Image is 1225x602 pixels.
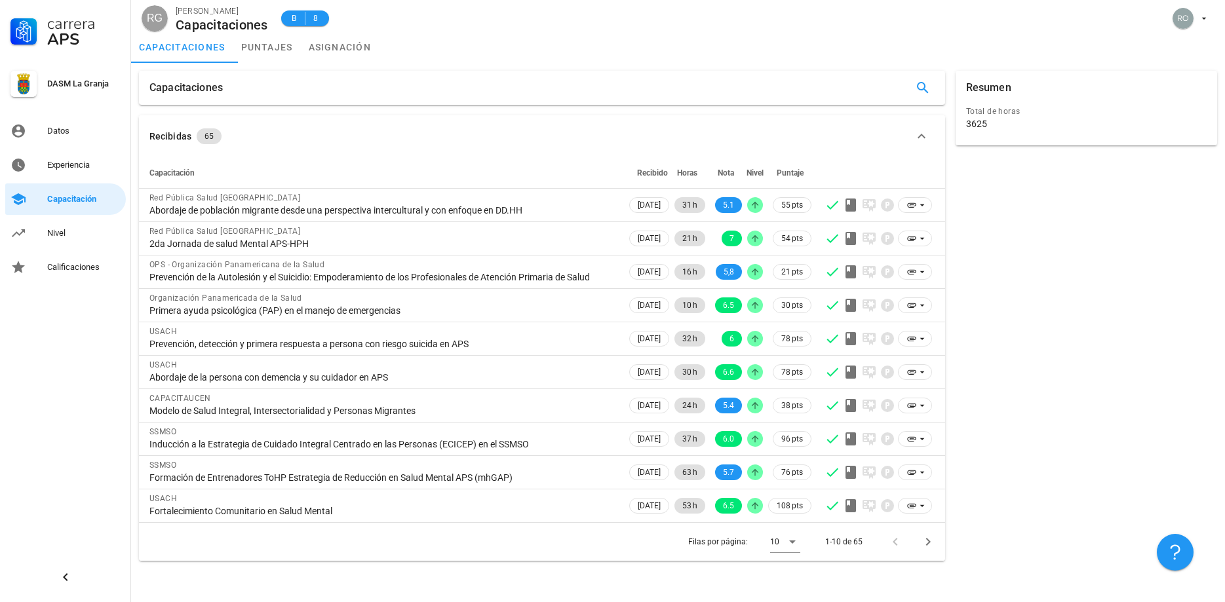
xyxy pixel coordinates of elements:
div: Fortalecimiento Comunitario en Salud Mental [149,505,616,517]
span: [DATE] [638,265,661,279]
button: Página siguiente [916,530,940,554]
th: Nota [708,157,745,189]
a: Nivel [5,217,126,249]
span: 78 pts [781,332,803,345]
span: Horas [677,168,697,178]
a: Datos [5,115,126,147]
th: Nivel [745,157,766,189]
span: USACH [149,327,177,336]
div: Resumen [966,71,1011,105]
span: 24 h [682,398,697,413]
span: 16 h [682,264,697,280]
div: Experiencia [47,160,121,170]
div: 10 [770,536,779,548]
span: 21 h [682,231,697,246]
div: Prevención de la Autolesión y el Suicidio: Empoderamiento de los Profesionales de Atención Primar... [149,271,616,283]
span: Red Pública Salud [GEOGRAPHIC_DATA] [149,193,300,202]
div: Abordaje de población migrante desde una perspectiva intercultural y con enfoque en DD.HH [149,204,616,216]
a: Calificaciones [5,252,126,283]
th: Capacitación [139,157,627,189]
span: 37 h [682,431,697,447]
span: [DATE] [638,331,661,346]
div: 2da Jornada de salud Mental APS-HPH [149,238,616,250]
div: Modelo de Salud Integral, Intersectorialidad y Personas Migrantes [149,405,616,417]
span: Nivel [747,168,764,178]
a: puntajes [233,31,301,63]
div: 10Filas por página: [770,531,800,552]
div: APS [47,31,121,47]
span: B [289,12,300,25]
span: 65 [204,128,214,144]
span: 32 h [682,331,697,347]
span: [DATE] [638,432,661,446]
div: Capacitaciones [176,18,268,32]
span: USACH [149,360,177,369]
span: [DATE] [638,198,661,212]
div: 1-10 de 65 [825,536,863,548]
div: avatar [1173,8,1194,29]
span: [DATE] [638,499,661,513]
div: Recibidas [149,129,191,143]
div: Nivel [47,228,121,238]
div: avatar [142,5,168,31]
div: Capacitaciones [149,71,223,105]
a: Experiencia [5,149,126,181]
div: DASM La Granja [47,79,121,89]
span: 5.1 [723,197,734,213]
span: 6.5 [723,498,734,514]
span: 8 [311,12,321,25]
span: [DATE] [638,298,661,312]
div: Total de horas [966,105,1207,118]
div: Primera ayuda psicológica (PAP) en el manejo de emergencias [149,305,616,316]
span: 6 [729,331,734,347]
span: [DATE] [638,465,661,480]
div: Calificaciones [47,262,121,273]
span: USACH [149,494,177,503]
span: Puntaje [777,168,804,178]
a: capacitaciones [131,31,233,63]
span: 6.5 [723,297,734,313]
span: 53 h [682,498,697,514]
span: 38 pts [781,399,803,412]
span: [DATE] [638,398,661,413]
span: 108 pts [777,499,803,512]
a: Capacitación [5,183,126,215]
div: Formación de Entrenadores ToHP Estrategia de Reducción en Salud Mental APS (mhGAP) [149,472,616,483]
a: asignación [301,31,379,63]
span: CAPACITAUCEN [149,394,211,403]
span: Recibido [637,168,668,178]
th: Horas [672,157,708,189]
span: 30 h [682,364,697,380]
button: Recibidas 65 [139,115,945,157]
span: [DATE] [638,365,661,379]
span: Nota [718,168,734,178]
span: OPS - Organización Panamericana de la Salud [149,260,324,269]
span: [DATE] [638,231,661,246]
div: Carrera [47,16,121,31]
span: Red Pública Salud [GEOGRAPHIC_DATA] [149,227,300,236]
span: 54 pts [781,232,803,245]
span: 76 pts [781,466,803,479]
div: Inducción a la Estrategia de Cuidado Integral Centrado en las Personas (ECICEP) en el SSMSO [149,438,616,450]
div: 3625 [966,118,987,130]
span: 31 h [682,197,697,213]
span: 63 h [682,464,697,480]
span: 21 pts [781,265,803,278]
div: Datos [47,126,121,136]
div: Capacitación [47,194,121,204]
span: 5.7 [723,464,734,480]
span: RG [147,5,163,31]
th: Puntaje [766,157,814,189]
span: 30 pts [781,299,803,312]
span: 7 [729,231,734,246]
span: 10 h [682,297,697,313]
span: SSMSO [149,461,176,470]
span: Capacitación [149,168,195,178]
span: 5,8 [724,264,734,280]
span: 96 pts [781,432,803,445]
div: Prevención, detección y primera respuesta a persona con riesgo suicida en APS [149,338,616,350]
div: Abordaje de la persona con demencia y su cuidador en APS [149,371,616,383]
span: 55 pts [781,198,803,212]
span: 6.0 [723,431,734,447]
span: Organización Panamericada de la Salud [149,293,302,303]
